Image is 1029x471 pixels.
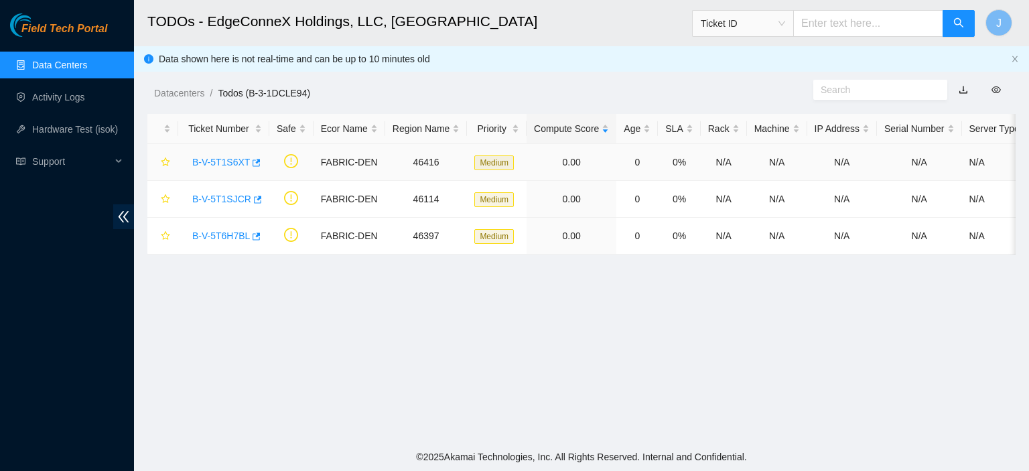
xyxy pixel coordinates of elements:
[527,181,616,218] td: 0.00
[701,13,785,33] span: Ticket ID
[616,181,658,218] td: 0
[658,181,700,218] td: 0%
[1011,55,1019,64] button: close
[474,192,514,207] span: Medium
[701,218,747,255] td: N/A
[21,23,107,36] span: Field Tech Portal
[527,144,616,181] td: 0.00
[877,218,961,255] td: N/A
[385,218,468,255] td: 46397
[192,230,250,241] a: B-V-5T6H7BL
[953,17,964,30] span: search
[877,144,961,181] td: N/A
[314,181,385,218] td: FABRIC-DEN
[807,181,877,218] td: N/A
[192,194,251,204] a: B-V-5T1SJCR
[155,151,171,173] button: star
[284,154,298,168] span: exclamation-circle
[658,144,700,181] td: 0%
[155,188,171,210] button: star
[807,218,877,255] td: N/A
[385,144,468,181] td: 46416
[210,88,212,98] span: /
[10,24,107,42] a: Akamai TechnologiesField Tech Portal
[134,443,1029,471] footer: © 2025 Akamai Technologies, Inc. All Rights Reserved. Internal and Confidential.
[161,194,170,205] span: star
[996,15,1002,31] span: J
[218,88,310,98] a: Todos (B-3-1DCLE94)
[747,218,807,255] td: N/A
[314,218,385,255] td: FABRIC-DEN
[314,144,385,181] td: FABRIC-DEN
[943,10,975,37] button: search
[32,60,87,70] a: Data Centers
[701,144,747,181] td: N/A
[793,10,943,37] input: Enter text here...
[474,229,514,244] span: Medium
[985,9,1012,36] button: J
[991,85,1001,94] span: eye
[616,144,658,181] td: 0
[658,218,700,255] td: 0%
[701,181,747,218] td: N/A
[807,144,877,181] td: N/A
[284,191,298,205] span: exclamation-circle
[959,84,968,95] a: download
[949,79,978,100] button: download
[16,157,25,166] span: read
[747,144,807,181] td: N/A
[113,204,134,229] span: double-left
[10,13,68,37] img: Akamai Technologies
[527,218,616,255] td: 0.00
[747,181,807,218] td: N/A
[192,157,250,167] a: B-V-5T1S6XT
[32,124,118,135] a: Hardware Test (isok)
[32,92,85,103] a: Activity Logs
[154,88,204,98] a: Datacenters
[1011,55,1019,63] span: close
[385,181,468,218] td: 46114
[284,228,298,242] span: exclamation-circle
[32,148,111,175] span: Support
[161,157,170,168] span: star
[474,155,514,170] span: Medium
[616,218,658,255] td: 0
[155,225,171,247] button: star
[161,231,170,242] span: star
[821,82,929,97] input: Search
[877,181,961,218] td: N/A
